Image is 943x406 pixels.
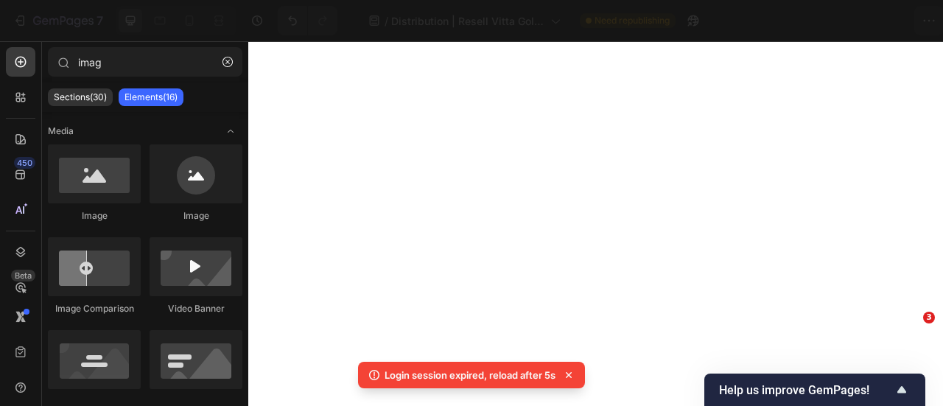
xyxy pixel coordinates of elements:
[858,13,894,29] div: Publish
[150,302,242,315] div: Video Banner
[923,312,935,323] span: 3
[790,6,839,35] button: Save
[97,12,103,29] p: 7
[11,270,35,281] div: Beta
[803,15,827,27] span: Save
[278,6,337,35] div: Undo/Redo
[893,334,928,369] iframe: Intercom live chat
[150,209,242,223] div: Image
[125,91,178,103] p: Elements(16)
[54,91,107,103] p: Sections(30)
[48,125,74,138] span: Media
[719,381,911,399] button: Show survey - Help us improve GemPages!
[48,209,141,223] div: Image
[6,6,110,35] button: 7
[248,41,943,406] iframe: Design area
[219,119,242,143] span: Toggle open
[48,302,141,315] div: Image Comparison
[48,47,242,77] input: Search Sections & Elements
[845,6,907,35] button: Publish
[385,13,388,29] span: /
[595,14,670,27] span: Need republishing
[385,368,555,382] p: Login session expired, reload after 5s
[14,157,35,169] div: 450
[719,383,893,397] span: Help us improve GemPages!
[391,13,544,29] span: Distribution | Resell Vitta Gold Professional Hair Cosmetics and Profit More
